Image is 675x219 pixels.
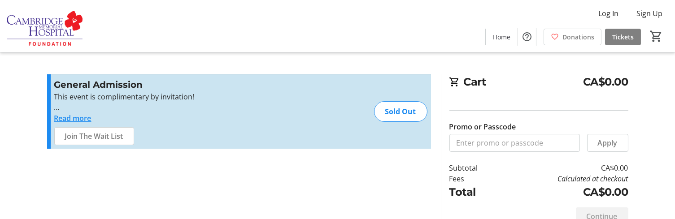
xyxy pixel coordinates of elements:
[587,134,628,152] button: Apply
[449,163,501,173] td: Subtotal
[598,137,618,148] span: Apply
[612,32,634,42] span: Tickets
[518,28,536,46] button: Help
[449,173,501,184] td: Fees
[562,32,594,42] span: Donations
[501,173,628,184] td: Calculated at checkout
[65,131,123,142] span: Join The Wait List
[5,4,85,48] img: Cambridge Memorial Hospital Foundation's Logo
[629,6,670,21] button: Sign Up
[648,28,664,44] button: Cart
[583,74,628,90] span: CA$0.00
[374,101,427,122] div: Sold Out
[598,8,618,19] span: Log In
[605,29,641,45] a: Tickets
[449,121,516,132] label: Promo or Passcode
[449,74,628,92] h2: Cart
[493,32,510,42] span: Home
[591,6,626,21] button: Log In
[486,29,518,45] a: Home
[449,134,580,152] input: Enter promo or passcode
[54,113,91,124] button: Read more
[501,184,628,200] td: CA$0.00
[544,29,601,45] a: Donations
[54,91,250,102] p: This event is complimentary by invitation!
[54,78,250,91] h3: General Admission
[501,163,628,173] td: CA$0.00
[54,127,134,145] button: Join The Wait List
[636,8,662,19] span: Sign Up
[449,184,501,200] td: Total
